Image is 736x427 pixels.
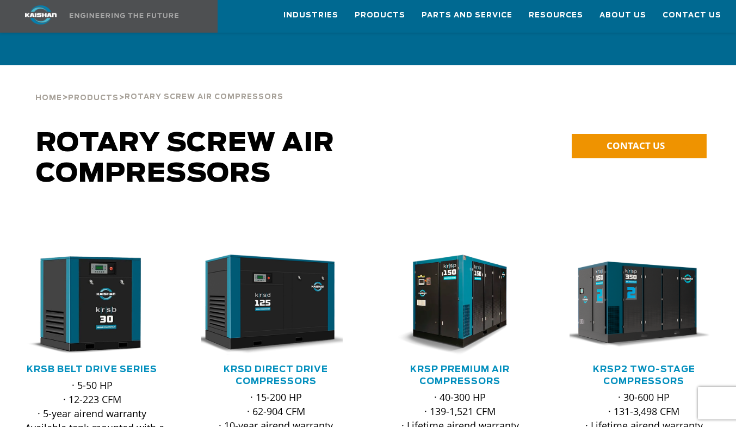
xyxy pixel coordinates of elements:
[283,1,338,30] a: Industries
[224,365,328,386] a: KRSD Direct Drive Compressors
[561,255,711,355] img: krsp350
[386,255,535,355] div: krsp150
[570,255,719,355] div: krsp350
[422,9,512,22] span: Parts and Service
[68,92,119,102] a: Products
[35,95,62,102] span: Home
[201,255,350,355] div: krsd125
[663,9,721,22] span: Contact Us
[599,9,646,22] span: About Us
[17,255,166,355] div: krsb30
[27,365,157,374] a: KRSB Belt Drive Series
[35,65,283,107] div: > >
[35,92,62,102] a: Home
[9,255,159,355] img: krsb30
[378,255,527,355] img: krsp150
[70,13,178,18] img: Engineering the future
[529,9,583,22] span: Resources
[607,139,665,152] span: CONTACT US
[663,1,721,30] a: Contact Us
[355,1,405,30] a: Products
[599,1,646,30] a: About Us
[36,131,335,187] span: Rotary Screw Air Compressors
[572,134,707,158] a: CONTACT US
[410,365,510,386] a: KRSP Premium Air Compressors
[283,9,338,22] span: Industries
[422,1,512,30] a: Parts and Service
[193,255,343,355] img: krsd125
[355,9,405,22] span: Products
[529,1,583,30] a: Resources
[593,365,695,386] a: KRSP2 Two-Stage Compressors
[125,94,283,101] span: Rotary Screw Air Compressors
[68,95,119,102] span: Products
